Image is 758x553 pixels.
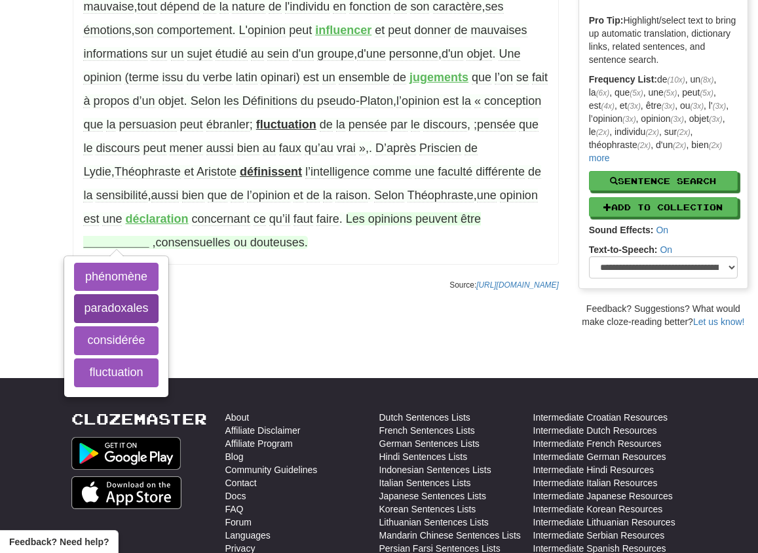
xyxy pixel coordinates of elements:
[83,71,121,85] span: opinion
[83,236,149,249] strong: __________
[225,463,318,476] a: Community Guidelines
[74,358,158,387] button: fluctuation
[589,73,738,164] p: de , un , la , que , une , peut , est , et , être , ou , l' , l’opinion , opinion , objet , le , ...
[339,71,390,85] span: ensemble
[379,411,470,424] a: Dutch Sentences Lists
[709,141,722,150] em: (2x)
[180,118,203,132] span: peut
[388,24,411,37] span: peut
[254,212,266,226] span: ce
[349,118,387,132] span: pensée
[393,71,406,85] span: de
[589,153,610,163] a: more
[320,118,333,132] span: de
[307,189,320,202] span: de
[96,189,147,202] span: sensibilité
[664,88,677,98] em: (5x)
[303,71,319,85] span: est
[379,516,489,529] a: Lithuanian Sentences Lists
[267,47,289,61] span: sein
[461,212,481,225] span: être
[375,142,416,155] span: D’après
[74,263,158,292] button: phénomène
[305,165,370,179] span: l’intelligence
[374,189,404,202] span: Selon
[368,212,412,225] span: opinions
[443,94,459,108] span: est
[533,529,665,542] a: Intermediate Serbian Resources
[668,75,685,85] em: (10x)
[234,236,247,249] span: ou
[462,94,471,108] span: la
[589,14,738,66] p: Highlight/select text to bring up automatic translation, dictionary links, related sentences, and...
[477,189,497,202] span: une
[192,212,343,226] span: .
[93,94,129,108] span: propos
[373,165,411,179] span: comme
[191,94,221,108] span: Selon
[269,212,290,226] span: qu’il
[153,236,308,249] span: , .
[415,165,434,179] span: une
[474,94,481,108] span: «
[208,189,227,202] span: que
[337,142,356,155] span: vrai
[500,189,538,202] span: opinion
[419,142,461,155] span: Priscien
[519,118,539,132] span: que
[533,503,663,516] a: Intermediate Korean Resources
[379,463,491,476] a: Indonesian Sentences Lists
[379,476,471,489] a: Italian Sentences Lists
[656,225,668,235] a: On
[170,142,203,155] span: mener
[83,189,538,226] span: ,
[83,118,103,132] span: que
[533,476,658,489] a: Intermediate Italian Resources
[305,142,333,155] span: qu’au
[83,94,541,132] span: , ;
[596,128,609,137] em: (2x)
[151,47,167,61] span: sur
[279,142,301,155] span: faux
[83,118,539,155] span: , ; ,.
[484,94,541,108] span: conception
[225,489,246,503] a: Docs
[316,212,339,226] span: faire
[162,71,183,85] span: issu
[292,47,314,61] span: d'un
[126,212,189,225] strong: déclaration
[464,142,478,155] span: de
[206,118,250,132] span: ébranler
[250,236,305,249] span: douteuses
[182,189,204,202] span: bien
[159,94,184,108] span: objet
[379,529,521,542] a: Mandarin Chinese Sentences Lists
[627,102,640,111] em: (3x)
[415,212,457,225] span: peuvent
[171,47,184,61] span: un
[83,142,92,155] span: le
[601,102,614,111] em: (4x)
[390,118,407,132] span: par
[106,118,115,132] span: la
[596,88,609,98] em: (6x)
[157,24,233,37] span: comportement
[533,437,662,450] a: Intermediate French Resources
[449,280,559,290] small: Source:
[495,71,513,85] span: l’on
[357,47,385,61] span: d'une
[409,71,468,84] strong: jugements
[124,71,159,85] span: (terme
[499,47,520,61] span: Une
[236,71,257,85] span: latin
[335,189,368,202] span: raison
[225,437,293,450] a: Affiliate Program
[83,24,131,37] span: émotions
[379,489,486,503] a: Japanese Sentences Lists
[143,142,166,155] span: peut
[9,535,109,548] span: Open feedback widget
[83,94,90,108] span: à
[224,94,239,108] span: les
[187,47,212,61] span: sujet
[700,75,713,85] em: (8x)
